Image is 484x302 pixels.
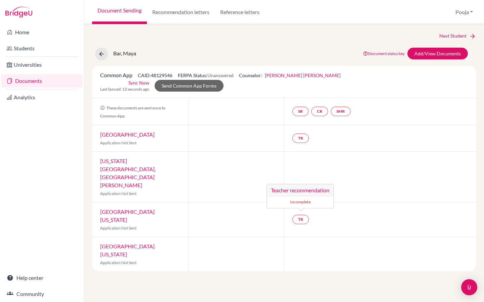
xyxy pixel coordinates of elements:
[100,260,136,265] span: Application Not Sent
[100,86,149,92] span: Last Synced: 12 seconds ago
[100,225,136,231] span: Application Not Sent
[100,191,136,196] span: Application Not Sent
[178,72,234,78] span: FERPA Status:
[1,91,82,104] a: Analytics
[113,50,136,56] span: Bar, Maya
[1,26,82,39] a: Home
[292,134,309,143] a: TR
[1,42,82,55] a: Students
[100,105,165,118] span: These documents are sent once to Common App
[265,72,340,78] a: [PERSON_NAME] [PERSON_NAME]
[100,243,155,257] a: [GEOGRAPHIC_DATA][US_STATE]
[271,199,329,205] small: Incomplete
[100,208,155,223] a: [GEOGRAPHIC_DATA][US_STATE]
[5,7,32,17] img: Bridge-U
[1,287,82,301] a: Community
[155,80,224,92] a: Send Common App Forms
[239,72,340,78] span: Counselor:
[138,72,172,78] span: CAID: 48129546
[292,215,309,224] a: TRTeacher recommendation Incomplete
[100,72,132,78] span: Common App
[1,74,82,88] a: Documents
[292,107,309,116] a: SR
[207,72,234,78] span: Unanswered
[363,51,405,56] a: Document status key
[267,184,333,196] h3: Teacher recommendation
[1,271,82,285] a: Help center
[439,32,476,40] a: Next Student
[100,131,155,138] a: [GEOGRAPHIC_DATA]
[100,140,136,145] span: Application Not Sent
[407,48,468,59] a: Add/View Documents
[311,107,328,116] a: CR
[1,58,82,71] a: Universities
[128,79,149,86] a: Sync Now
[331,107,351,116] a: SMR
[461,279,477,295] div: Open Intercom Messenger
[100,158,156,188] a: [US_STATE][GEOGRAPHIC_DATA], [GEOGRAPHIC_DATA][PERSON_NAME]
[452,6,476,18] button: Pooja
